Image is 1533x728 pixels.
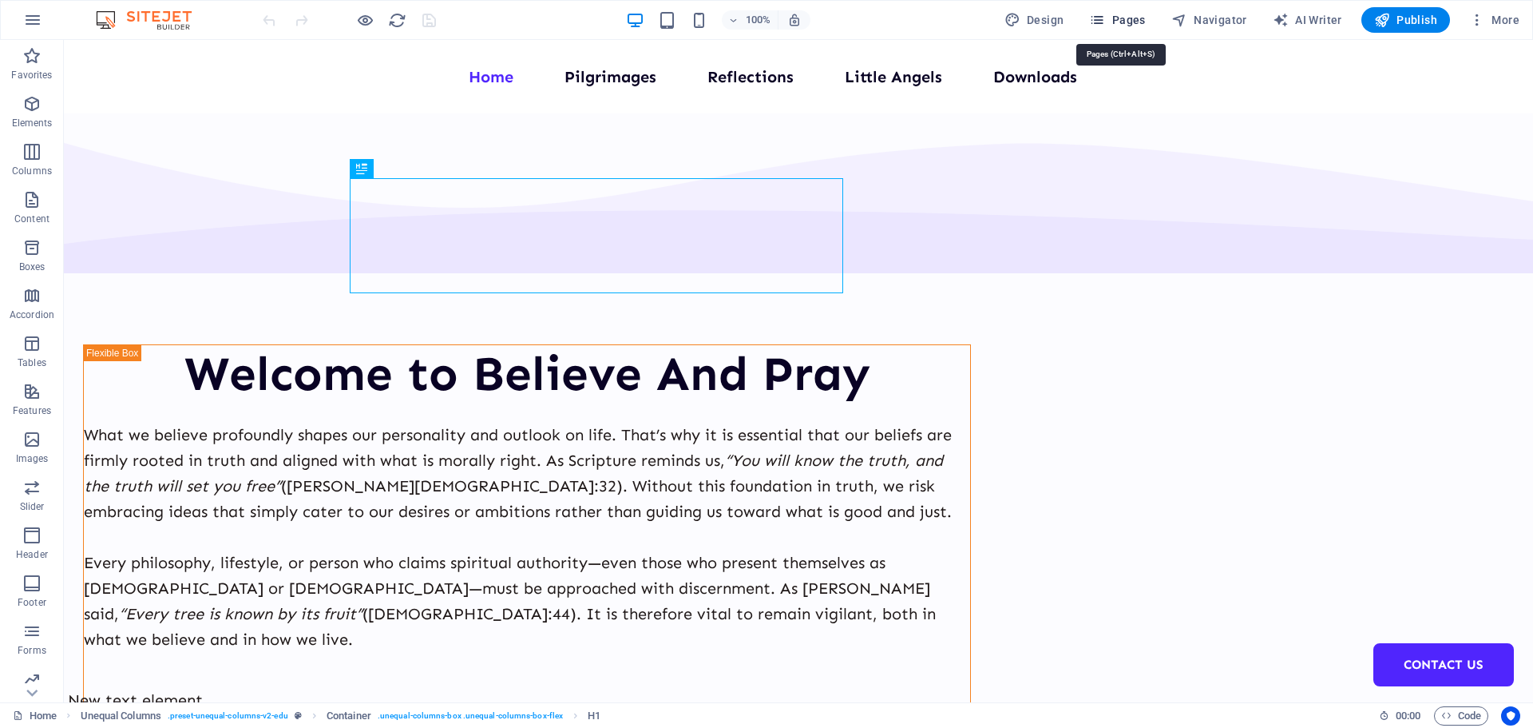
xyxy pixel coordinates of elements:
i: This element is a customizable preset [295,711,302,720]
i: Reload page [388,11,406,30]
button: reload [387,10,406,30]
span: Click to select. Double-click to edit [588,706,600,726]
button: Navigator [1165,7,1254,33]
p: Slider [20,500,45,513]
p: Images [16,452,49,465]
i: On resize automatically adjust zoom level to fit chosen device. [787,13,802,27]
span: More [1469,12,1519,28]
p: Content [14,213,50,225]
span: Click to select. Double-click to edit [327,706,371,726]
p: Favorites [11,69,52,82]
span: : [1407,710,1409,722]
div: Design (Ctrl+Alt+Y) [998,7,1071,33]
p: Header [16,548,48,561]
p: Elements [12,117,53,129]
p: Columns [12,165,52,177]
span: Publish [1374,12,1437,28]
span: Design [1004,12,1064,28]
span: . unequal-columns-box .unequal-columns-box-flex [378,706,563,726]
button: More [1463,7,1526,33]
a: Click to cancel selection. Double-click to open Pages [13,706,57,726]
span: Click to select. Double-click to edit [81,706,161,726]
span: AI Writer [1273,12,1342,28]
p: Tables [18,356,46,369]
img: Editor Logo [92,10,212,30]
nav: breadcrumb [81,706,601,726]
span: Code [1441,706,1481,726]
span: Navigator [1171,12,1247,28]
button: 100% [722,10,778,30]
button: Pages [1083,7,1151,33]
p: Forms [18,644,46,657]
button: Usercentrics [1501,706,1520,726]
p: Boxes [19,261,46,273]
p: Footer [18,596,46,609]
span: 00 00 [1396,706,1420,726]
button: Code [1434,706,1488,726]
p: Accordion [10,308,54,321]
p: Features [13,404,51,417]
button: Click here to leave preview mode and continue editing [355,10,374,30]
button: Design [998,7,1071,33]
span: . preset-unequal-columns-v2-edu [168,706,288,726]
button: AI Writer [1266,7,1349,33]
button: Publish [1361,7,1450,33]
h6: 100% [746,10,771,30]
span: Pages [1089,12,1145,28]
h6: Session time [1379,706,1421,726]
